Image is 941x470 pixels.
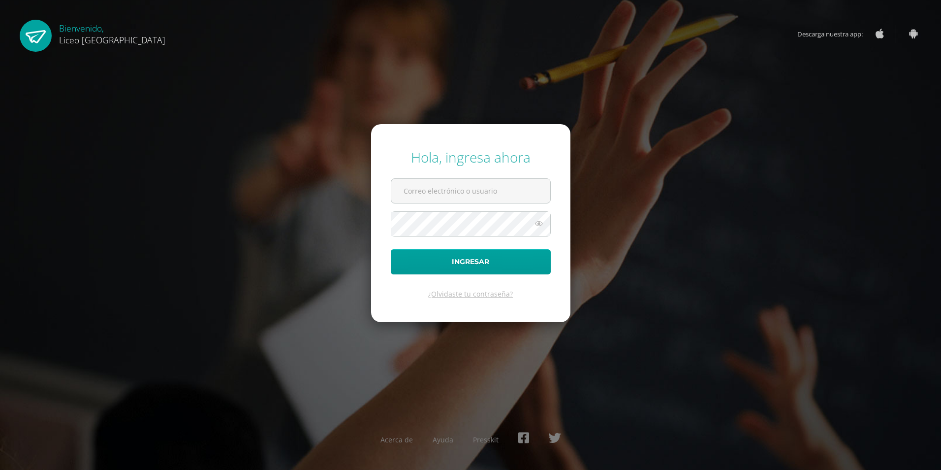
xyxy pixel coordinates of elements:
[380,435,413,444] a: Acerca de
[59,20,165,46] div: Bienvenido,
[428,289,513,299] a: ¿Olvidaste tu contraseña?
[473,435,499,444] a: Presskit
[391,148,551,167] div: Hola, ingresa ahora
[59,34,165,46] span: Liceo [GEOGRAPHIC_DATA]
[391,179,550,203] input: Correo electrónico o usuario
[391,249,551,274] button: Ingresar
[797,25,873,43] span: Descarga nuestra app:
[433,435,453,444] a: Ayuda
